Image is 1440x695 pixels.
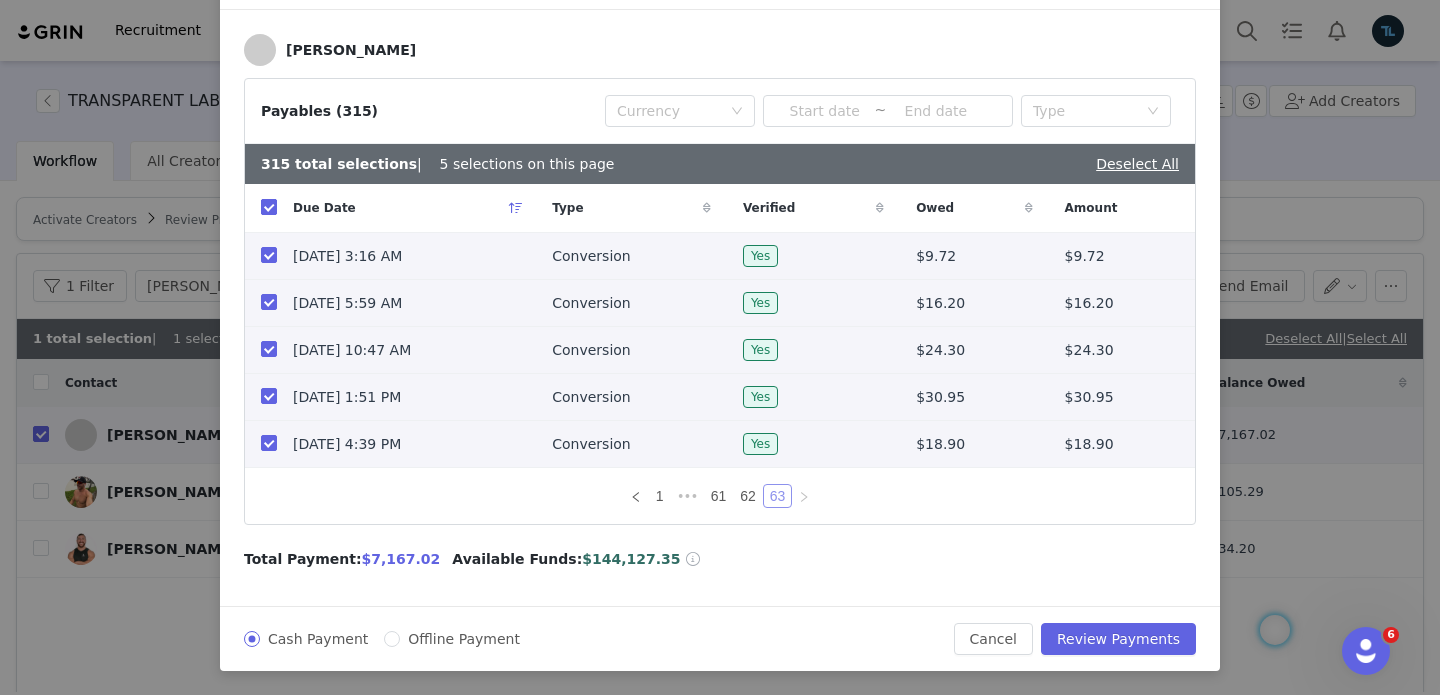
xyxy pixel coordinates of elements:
span: [DATE] 5:59 AM [293,293,402,314]
span: $18.90 [1065,434,1114,455]
span: Conversion [552,340,631,361]
li: Previous 3 Pages [672,484,704,508]
span: Yes [743,292,778,314]
input: Start date [775,100,874,122]
span: Verified [743,199,795,217]
span: Conversion [552,293,631,314]
span: $9.72 [1065,246,1105,267]
span: $7,167.02 [362,551,441,567]
span: Yes [743,245,778,267]
span: $16.20 [916,293,965,314]
span: Amount [1065,199,1118,217]
b: 315 total selections [261,156,417,172]
button: Cancel [954,623,1033,655]
i: icon: right [798,491,810,503]
span: $16.20 [1065,293,1114,314]
div: [PERSON_NAME] [286,42,416,58]
span: [DATE] 4:39 PM [293,434,401,455]
span: Yes [743,386,778,408]
span: $24.30 [916,340,965,361]
li: 1 [648,484,672,508]
span: Conversion [552,387,631,408]
a: [PERSON_NAME] [244,34,416,66]
span: [DATE] 3:16 AM [293,246,402,267]
li: 61 [704,484,734,508]
iframe: Intercom live chat [1342,627,1390,675]
span: ••• [672,484,704,508]
a: 1 [649,485,671,507]
div: Payables (315) [261,101,378,122]
i: icon: down [1147,105,1159,119]
span: Due Date [293,199,356,217]
span: [DATE] 10:47 AM [293,340,411,361]
span: $24.30 [1065,340,1114,361]
span: Conversion [552,246,631,267]
span: $18.90 [916,434,965,455]
div: | 5 selections on this page [261,154,614,175]
span: $144,127.35 [582,551,680,567]
span: [DATE] 1:51 PM [293,387,401,408]
a: 63 [764,485,792,507]
a: Deselect All [1096,156,1179,172]
a: 62 [734,485,762,507]
span: Conversion [552,434,631,455]
li: Next Page [792,484,816,508]
li: Previous Page [624,484,648,508]
span: Available Funds: [452,549,582,570]
i: icon: down [731,105,743,119]
span: Total Payment: [244,549,362,570]
span: Yes [743,433,778,455]
span: $9.72 [916,246,956,267]
article: Payables [244,78,1196,525]
div: Currency [617,101,721,121]
span: 6 [1383,627,1399,643]
i: icon: left [630,491,642,503]
span: Cash Payment [260,631,376,647]
div: Type [1033,101,1137,121]
span: Yes [743,339,778,361]
button: Review Payments [1041,623,1196,655]
span: $30.95 [1065,387,1114,408]
li: 63 [763,484,793,508]
a: 61 [705,485,733,507]
li: 62 [733,484,763,508]
span: $30.95 [916,387,965,408]
input: End date [886,100,985,122]
span: Owed [916,199,954,217]
span: Offline Payment [400,631,528,647]
span: Type [552,199,583,217]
